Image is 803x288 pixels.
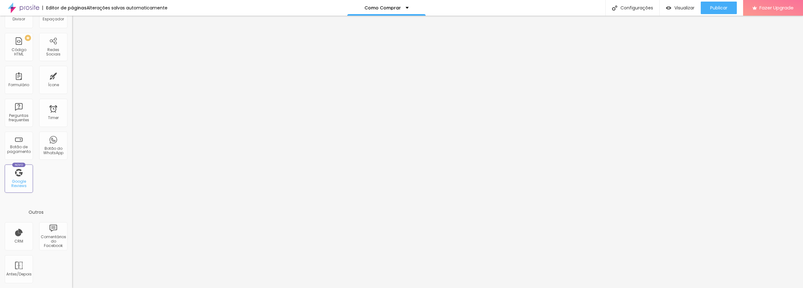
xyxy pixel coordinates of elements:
[759,5,794,10] span: Fazer Upgrade
[6,272,31,276] div: Antes/Depois
[41,48,66,57] div: Redes Sociais
[48,116,59,120] div: Timer
[48,83,59,87] div: Ícone
[660,2,701,14] button: Visualizar
[41,235,66,248] div: Comentários do Facebook
[6,145,31,154] div: Botão de pagamento
[72,16,803,288] iframe: Editor
[87,6,168,10] div: Alterações salvas automaticamente
[674,5,694,10] span: Visualizar
[42,6,87,10] div: Editor de páginas
[13,17,25,21] div: Divisor
[701,2,737,14] button: Publicar
[43,17,64,21] div: Espaçador
[8,83,29,87] div: Formulário
[41,146,66,155] div: Botão do WhatsApp
[6,48,31,57] div: Código HTML
[710,5,727,10] span: Publicar
[666,5,671,11] img: view-1.svg
[364,6,401,10] p: Como Comprar
[6,113,31,123] div: Perguntas frequentes
[6,179,31,188] div: Google Reviews
[612,5,617,11] img: Icone
[14,239,23,243] div: CRM
[12,163,26,167] div: Novo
